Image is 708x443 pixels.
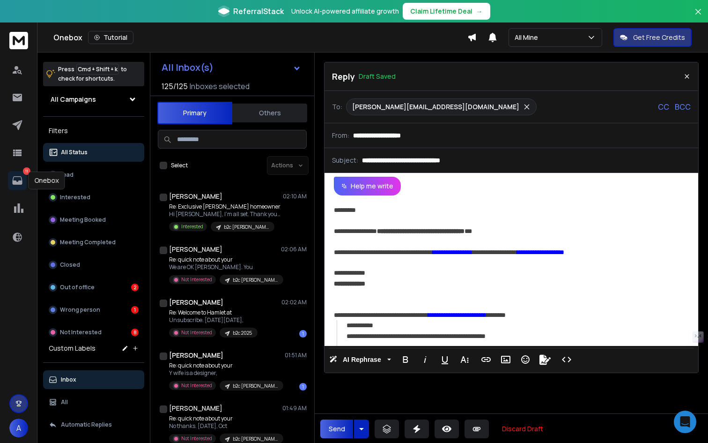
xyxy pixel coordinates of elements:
div: 1 [299,330,307,338]
button: Out of office2 [43,278,144,297]
p: Press to check for shortcuts. [58,65,127,83]
p: Inbox [61,376,76,383]
p: Not Interested [181,435,212,442]
p: Re: quick note about your [169,256,281,263]
button: Bold (⌘B) [397,350,414,369]
button: Inbox [43,370,144,389]
label: Select [171,162,188,169]
h1: All Inbox(s) [162,63,214,72]
p: Lead [60,171,74,179]
p: [PERSON_NAME][EMAIL_ADDRESS][DOMAIN_NAME] [352,102,519,112]
button: Help me write [334,177,401,195]
p: 02:10 AM [283,193,307,200]
p: Draft Saved [359,72,396,81]
p: Not Interested [181,329,212,336]
button: Wrong person1 [43,300,144,319]
p: Y wife is a designer, [169,369,281,377]
button: All Status [43,143,144,162]
button: Discard Draft [494,420,551,438]
button: Not Interested8 [43,323,144,342]
p: To: [332,102,342,112]
h1: [PERSON_NAME] [169,245,222,254]
div: 8 [131,329,139,336]
p: Reply [332,70,355,83]
h3: Inboxes selected [190,81,250,92]
button: Insert Image (⌘P) [497,350,515,369]
p: 01:51 AM [285,352,307,359]
button: Others [232,103,307,123]
p: Closed [60,261,80,269]
button: Closed [43,255,144,274]
p: All Mine [515,33,542,42]
span: ReferralStack [233,6,284,17]
p: b2c [PERSON_NAME] 2025 [233,277,278,284]
p: Subject: [332,156,358,165]
div: 1 [299,383,307,390]
button: Claim Lifetime Deal→ [403,3,490,20]
button: Primary [157,102,232,124]
button: Lead [43,165,144,184]
p: Not Interested [60,329,102,336]
p: 02:06 AM [281,246,307,253]
p: Hi [PERSON_NAME], I’m all set. Thank you, [PERSON_NAME] > [169,210,281,218]
p: Unsubscribe. [DATE][DATE], [169,316,258,324]
p: Re: Welcome to Hamlet at [169,309,258,316]
a: 11 [8,171,27,190]
button: Close banner [692,6,704,28]
button: Emoticons [516,350,534,369]
button: Interested [43,188,144,207]
button: AI Rephrase [327,350,393,369]
p: 02:02 AM [281,299,307,306]
h1: [PERSON_NAME] [169,298,223,307]
button: All [43,393,144,412]
div: 2 [131,284,139,291]
p: Not Interested [181,276,212,283]
p: Meeting Completed [60,239,116,246]
button: Italic (⌘I) [416,350,434,369]
p: b2c 2025 [233,330,252,337]
p: BCC [675,101,691,113]
p: Wrong person [60,306,100,314]
p: b2c [PERSON_NAME] 2025 [233,383,278,390]
div: Open Intercom Messenger [674,411,696,433]
button: Underline (⌘U) [436,350,454,369]
p: From: [332,131,349,140]
p: Meeting Booked [60,216,106,224]
p: 11 [23,167,30,175]
span: AI Rephrase [341,356,383,364]
p: Re: Exclusive [PERSON_NAME] homeowner [169,203,281,210]
p: Unlock AI-powered affiliate growth [291,7,399,16]
p: No thanks. [DATE], Oct [169,422,281,430]
h3: Filters [43,124,144,137]
h1: [PERSON_NAME] [169,404,222,413]
button: More Text [456,350,473,369]
button: Meeting Completed [43,233,144,252]
span: 125 / 125 [162,81,188,92]
button: Meeting Booked [43,210,144,229]
p: We are OK [PERSON_NAME]. You [169,263,281,271]
p: b2c [PERSON_NAME] 2025 [224,224,269,231]
div: Onebox [29,172,65,189]
h1: All Campaigns [51,95,96,104]
button: A [9,419,28,437]
p: Interested [181,223,203,230]
button: Tutorial [88,31,133,44]
span: → [476,7,483,16]
p: Get Free Credits [633,33,685,42]
button: Automatic Replies [43,415,144,434]
button: All Campaigns [43,90,144,109]
button: Send [320,420,353,438]
h3: Custom Labels [49,344,96,353]
p: Out of office [60,284,95,291]
button: Get Free Credits [613,28,692,47]
p: Interested [60,194,90,201]
button: Signature [536,350,554,369]
p: 01:49 AM [282,405,307,412]
h1: [PERSON_NAME] [169,351,223,360]
p: b2c [PERSON_NAME] 2025 [233,435,278,443]
div: 1 [131,306,139,314]
p: Re: quick note about your [169,415,281,422]
button: Code View [558,350,575,369]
